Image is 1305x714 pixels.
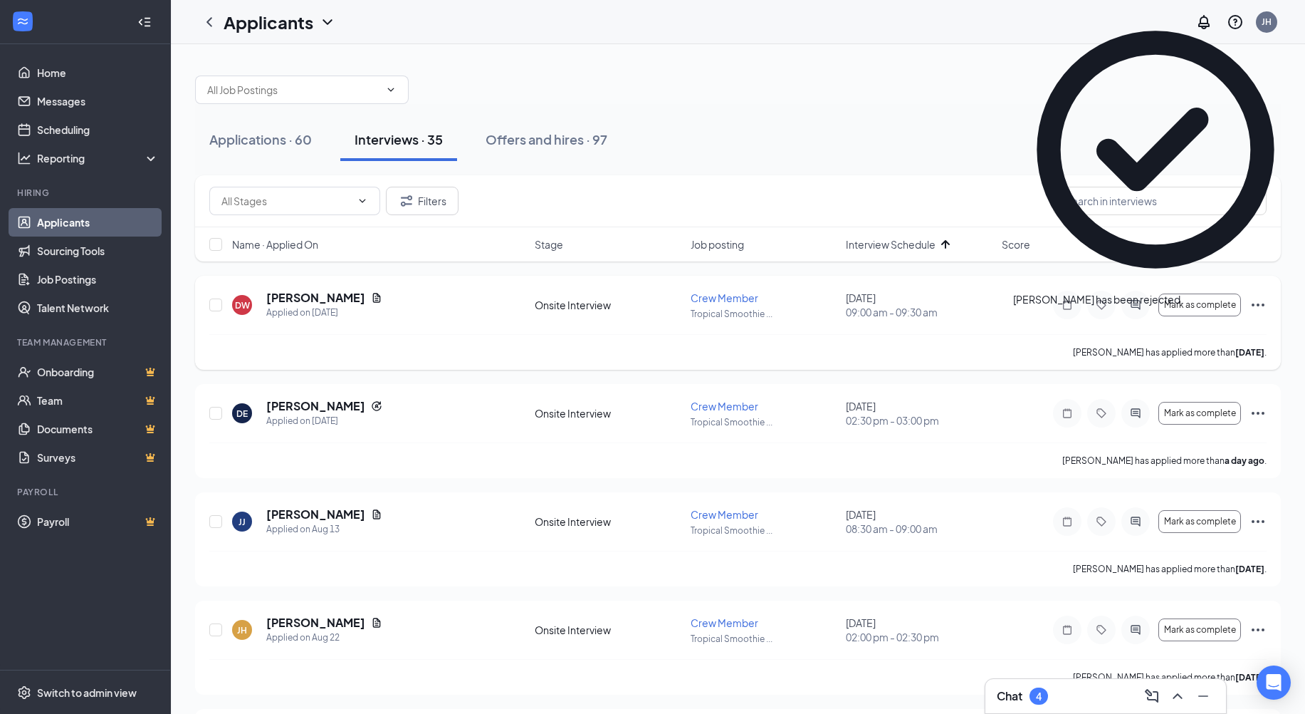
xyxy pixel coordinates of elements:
a: Scheduling [37,115,159,144]
div: Applied on [DATE] [266,306,382,320]
div: Onsite Interview [535,623,682,637]
span: Mark as complete [1164,408,1236,418]
div: DE [236,408,248,420]
span: 08:30 am - 09:00 am [846,522,993,536]
button: Filter Filters [386,187,458,215]
span: Mark as complete [1164,625,1236,635]
svg: Collapse [137,15,152,29]
svg: ActiveChat [1127,516,1144,527]
div: Payroll [17,486,156,498]
input: All Stages [221,193,351,209]
svg: Tag [1093,624,1110,636]
p: Tropical Smoothie ... [691,524,838,537]
a: Job Postings [37,265,159,294]
span: Crew Member [691,616,758,629]
div: [DATE] [846,291,993,319]
div: Interviews · 35 [355,130,443,148]
span: Job posting [691,237,744,252]
svg: ActiveChat [1127,408,1144,419]
div: JH [237,624,247,636]
b: [DATE] [1235,672,1264,683]
h5: [PERSON_NAME] [266,290,365,306]
div: Offers and hires · 97 [486,130,607,148]
div: Open Intercom Messenger [1257,666,1291,700]
a: Messages [37,87,159,115]
svg: Note [1059,624,1076,636]
svg: Ellipses [1249,513,1267,530]
span: 02:00 pm - 02:30 pm [846,630,993,644]
div: DW [235,299,250,311]
span: Mark as complete [1164,517,1236,527]
svg: ChevronDown [319,14,336,31]
input: All Job Postings [207,82,379,98]
span: Name · Applied On [232,237,318,252]
p: [PERSON_NAME] has applied more than . [1073,563,1267,575]
svg: Filter [398,192,415,209]
p: Tropical Smoothie ... [691,633,838,645]
div: 4 [1036,690,1042,703]
div: Onsite Interview [535,406,682,420]
h3: Chat [997,688,1022,704]
div: [PERSON_NAME] has been rejected. [1013,292,1183,307]
div: Applied on Aug 22 [266,631,382,645]
span: Interview Schedule [846,237,935,252]
p: Tropical Smoothie ... [691,416,838,428]
div: [DATE] [846,616,993,644]
span: Stage [535,237,563,252]
a: OnboardingCrown [37,358,159,386]
svg: Tag [1093,516,1110,527]
span: Score [1002,237,1030,252]
div: Onsite Interview [535,298,682,312]
button: Minimize [1192,685,1215,708]
button: ComposeMessage [1141,685,1163,708]
div: [DATE] [846,399,993,428]
div: [DATE] [846,507,993,536]
p: Tropical Smoothie ... [691,308,838,320]
svg: ChevronDown [385,84,397,95]
button: Mark as complete [1158,619,1241,641]
span: 09:00 am - 09:30 am [846,305,993,319]
p: [PERSON_NAME] has applied more than . [1073,671,1267,683]
svg: Note [1059,408,1076,419]
b: [DATE] [1235,564,1264,574]
svg: Analysis [17,151,31,165]
div: Applied on Aug 13 [266,522,382,537]
div: Applied on [DATE] [266,414,382,428]
button: ChevronUp [1166,685,1189,708]
div: Team Management [17,336,156,348]
svg: ArrowUp [937,236,954,253]
svg: Note [1059,516,1076,527]
div: Applications · 60 [209,130,312,148]
svg: ActiveChat [1127,624,1144,636]
h5: [PERSON_NAME] [266,398,365,414]
a: PayrollCrown [37,507,159,536]
svg: ComposeMessage [1143,688,1160,705]
a: DocumentsCrown [37,415,159,443]
a: Talent Network [37,294,159,322]
svg: ChevronDown [357,195,368,207]
svg: Tag [1093,408,1110,419]
b: a day ago [1225,455,1264,466]
svg: Document [371,617,382,628]
svg: Ellipses [1249,621,1267,638]
a: ChevronLeft [201,14,218,31]
a: SurveysCrown [37,443,159,472]
a: Home [37,58,159,87]
p: [PERSON_NAME] has applied more than . [1062,455,1267,467]
span: Crew Member [691,291,758,304]
a: Applicants [37,208,159,237]
svg: Settings [17,685,31,700]
div: JJ [239,516,246,528]
svg: CheckmarkCircle [1013,7,1298,292]
div: Reporting [37,151,159,165]
svg: Ellipses [1249,405,1267,422]
span: Crew Member [691,400,758,413]
button: Mark as complete [1158,510,1241,533]
span: 02:30 pm - 03:00 pm [846,413,993,428]
h5: [PERSON_NAME] [266,615,365,631]
span: Crew Member [691,508,758,521]
svg: Reapply [371,400,382,412]
a: TeamCrown [37,386,159,415]
a: Sourcing Tools [37,237,159,265]
svg: ChevronUp [1169,688,1186,705]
